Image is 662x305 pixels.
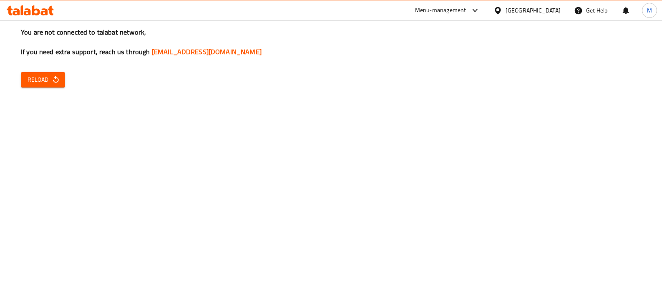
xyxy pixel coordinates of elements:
a: [EMAIL_ADDRESS][DOMAIN_NAME] [152,45,262,58]
span: Reload [28,75,58,85]
h3: You are not connected to talabat network, If you need extra support, reach us through [21,27,641,57]
button: Reload [21,72,65,87]
span: M [647,6,652,15]
div: Menu-management [415,5,466,15]
div: [GEOGRAPHIC_DATA] [506,6,561,15]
